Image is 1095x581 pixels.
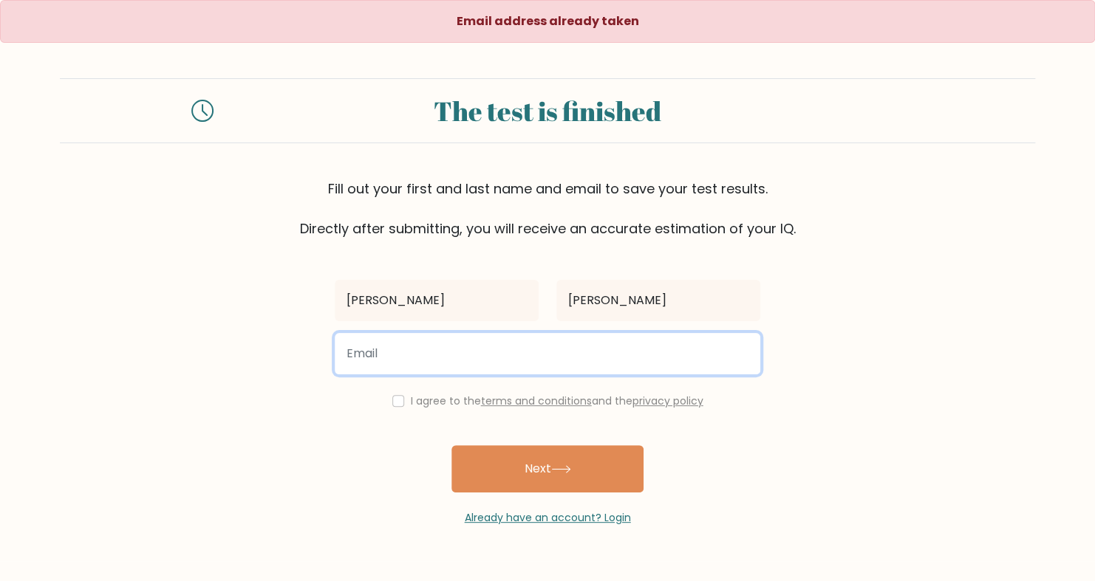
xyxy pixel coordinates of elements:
a: terms and conditions [481,393,592,408]
input: Last name [556,280,760,321]
button: Next [451,445,644,492]
input: Email [335,333,760,374]
a: Already have an account? Login [465,510,631,525]
a: privacy policy [632,393,703,408]
strong: Email address already taken [457,13,639,30]
div: Fill out your first and last name and email to save your test results. Directly after submitting,... [60,179,1035,238]
input: First name [335,280,539,321]
div: The test is finished [231,91,864,131]
label: I agree to the and the [411,393,703,408]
